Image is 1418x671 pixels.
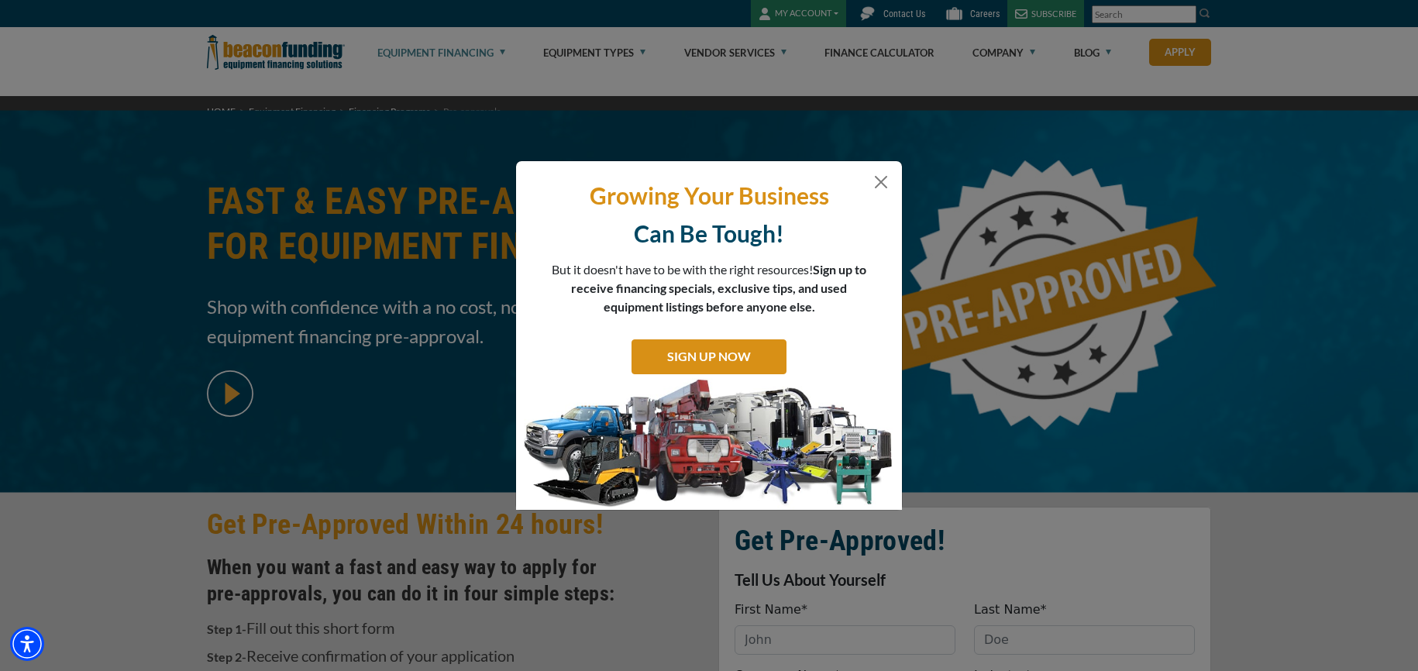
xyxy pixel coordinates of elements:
button: Close [872,173,890,191]
span: Sign up to receive financing specials, exclusive tips, and used equipment listings before anyone ... [571,262,866,314]
p: Growing Your Business [528,181,890,211]
a: SIGN UP NOW [632,339,786,374]
p: Can Be Tough! [528,219,890,249]
img: SIGN UP NOW [516,378,902,510]
div: Accessibility Menu [10,627,44,661]
p: But it doesn't have to be with the right resources! [551,260,867,316]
